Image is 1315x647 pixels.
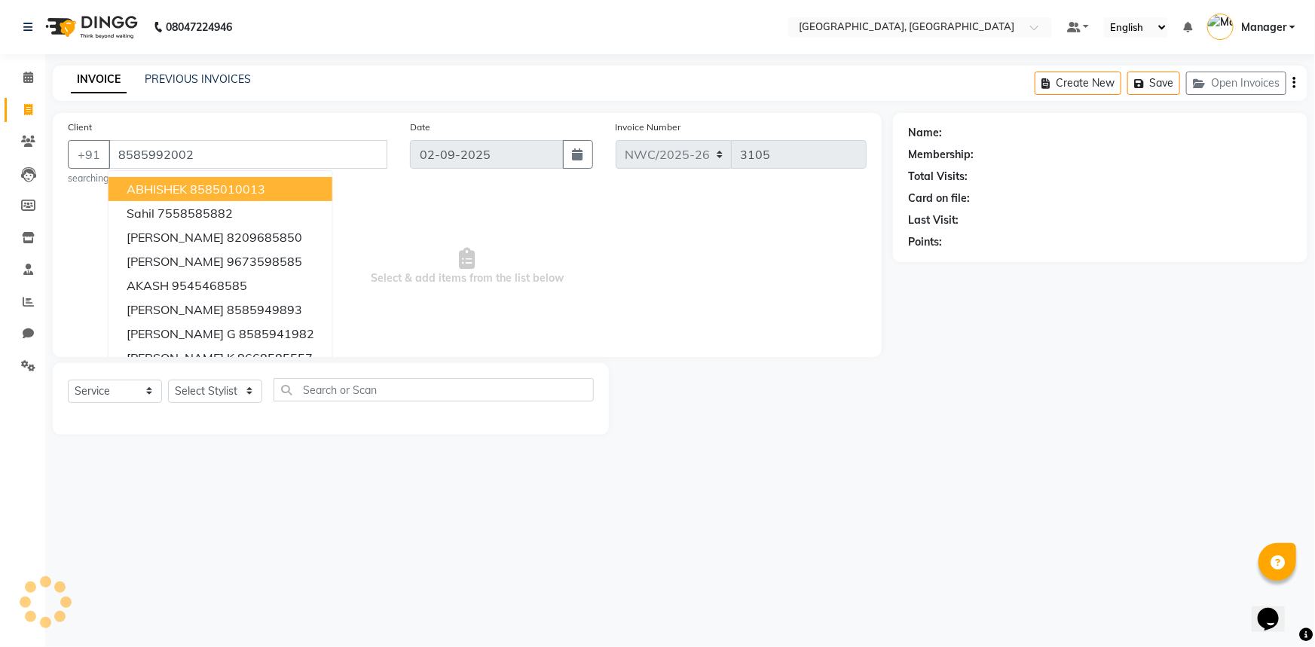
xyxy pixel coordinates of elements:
a: INVOICE [71,66,127,93]
a: PREVIOUS INVOICES [145,72,251,86]
span: Manager [1241,20,1286,35]
span: [PERSON_NAME] k [127,350,234,365]
button: Create New [1035,72,1121,95]
iframe: chat widget [1252,587,1300,632]
div: Points: [908,234,942,250]
ngb-highlight: 8585010013 [190,182,265,197]
label: Client [68,121,92,134]
span: [PERSON_NAME] G [127,326,236,341]
input: Search or Scan [274,378,594,401]
ngb-highlight: 8585941982 [239,326,314,341]
span: AKASH [127,278,169,293]
div: Total Visits: [908,169,968,185]
label: Invoice Number [616,121,681,134]
ngb-highlight: 7558585882 [157,206,233,221]
ngb-highlight: 9545468585 [172,278,247,293]
span: Select & add items from the list below [68,191,867,342]
span: ABHISHEK [127,182,187,197]
b: 08047224946 [166,6,232,48]
label: Date [410,121,430,134]
ngb-highlight: 8209685850 [227,230,302,245]
img: Manager [1207,14,1234,40]
button: Save [1127,72,1180,95]
div: Last Visit: [908,212,959,228]
span: [PERSON_NAME] [127,302,224,317]
div: Membership: [908,147,974,163]
button: +91 [68,140,110,169]
span: [PERSON_NAME] [127,254,224,269]
span: sahil [127,206,154,221]
div: Card on file: [908,191,970,206]
small: searching... [68,172,387,185]
ngb-highlight: 8585949893 [227,302,302,317]
span: [PERSON_NAME] [127,230,224,245]
button: Open Invoices [1186,72,1286,95]
img: logo [38,6,142,48]
ngb-highlight: 8668585557 [237,350,313,365]
div: Name: [908,125,942,141]
ngb-highlight: 9673598585 [227,254,302,269]
input: Search by Name/Mobile/Email/Code [109,140,387,169]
